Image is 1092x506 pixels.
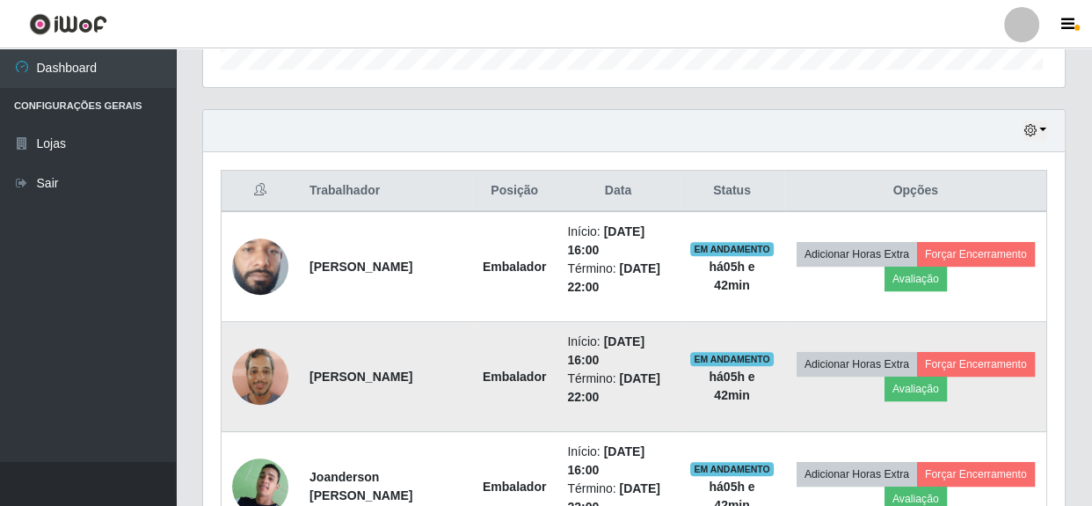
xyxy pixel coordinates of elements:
[483,480,546,494] strong: Embalador
[797,352,917,377] button: Adicionar Horas Extra
[885,267,947,291] button: Avaliação
[917,352,1035,377] button: Forçar Encerramento
[309,370,412,384] strong: [PERSON_NAME]
[232,204,288,329] img: 1745421855441.jpeg
[567,443,668,480] li: Início:
[797,242,917,267] button: Adicionar Horas Extra
[885,377,947,401] button: Avaliação
[797,462,917,487] button: Adicionar Horas Extra
[567,224,644,257] time: [DATE] 16:00
[472,171,557,212] th: Posição
[309,470,412,502] strong: Joanderson [PERSON_NAME]
[567,334,644,367] time: [DATE] 16:00
[29,13,107,35] img: CoreUI Logo
[709,370,754,402] strong: há 05 h e 42 min
[680,171,785,212] th: Status
[483,260,546,274] strong: Embalador
[557,171,679,212] th: Data
[567,444,644,477] time: [DATE] 16:00
[483,370,546,384] strong: Embalador
[690,242,774,256] span: EM ANDAMENTO
[709,260,754,292] strong: há 05 h e 42 min
[917,462,1035,487] button: Forçar Encerramento
[690,352,774,366] span: EM ANDAMENTO
[567,223,668,260] li: Início:
[784,171,1046,212] th: Opções
[567,370,668,407] li: Término:
[232,339,288,414] img: 1739052836230.jpeg
[567,333,668,370] li: Início:
[299,171,472,212] th: Trabalhador
[567,260,668,297] li: Término:
[917,242,1035,267] button: Forçar Encerramento
[309,260,412,274] strong: [PERSON_NAME]
[690,462,774,476] span: EM ANDAMENTO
